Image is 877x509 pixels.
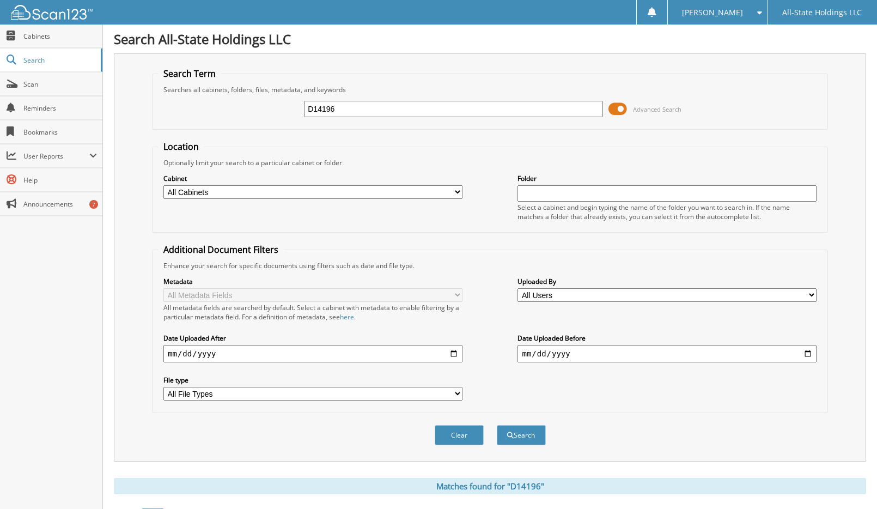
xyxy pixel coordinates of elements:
[158,244,284,256] legend: Additional Document Filters
[163,375,462,385] label: File type
[23,80,97,89] span: Scan
[163,174,462,183] label: Cabinet
[23,128,97,137] span: Bookmarks
[163,277,462,286] label: Metadata
[163,303,462,322] div: All metadata fields are searched by default. Select a cabinet with metadata to enable filtering b...
[158,85,822,94] div: Searches all cabinets, folders, files, metadata, and keywords
[163,345,462,362] input: start
[517,334,817,343] label: Date Uploaded Before
[163,334,462,343] label: Date Uploaded After
[23,104,97,113] span: Reminders
[114,30,866,48] h1: Search All-State Holdings LLC
[517,345,817,362] input: end
[23,199,97,209] span: Announcements
[23,152,89,161] span: User Reports
[114,478,866,494] div: Matches found for "D14196"
[158,158,822,167] div: Optionally limit your search to a particular cabinet or folder
[89,200,98,209] div: 7
[435,425,484,445] button: Clear
[23,56,95,65] span: Search
[517,277,817,286] label: Uploaded By
[23,175,97,185] span: Help
[633,105,681,113] span: Advanced Search
[497,425,546,445] button: Search
[158,68,221,80] legend: Search Term
[517,174,817,183] label: Folder
[23,32,97,41] span: Cabinets
[158,141,204,153] legend: Location
[682,9,743,16] span: [PERSON_NAME]
[782,9,862,16] span: All-State Holdings LLC
[340,312,354,322] a: here
[158,261,822,270] div: Enhance your search for specific documents using filters such as date and file type.
[517,203,817,221] div: Select a cabinet and begin typing the name of the folder you want to search in. If the name match...
[11,5,93,20] img: scan123-logo-white.svg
